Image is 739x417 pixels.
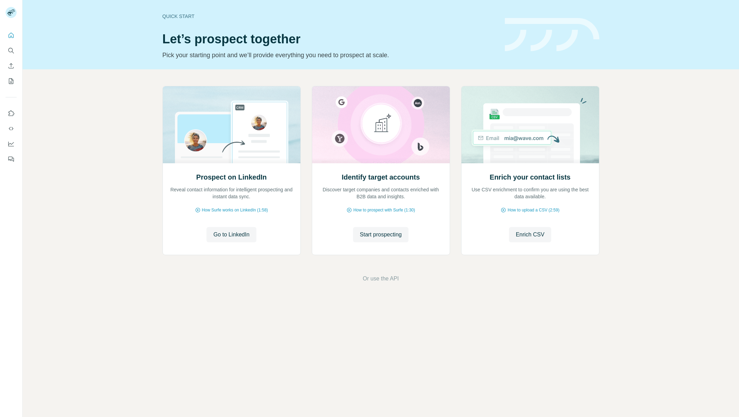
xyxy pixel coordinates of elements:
[508,207,559,213] span: How to upload a CSV (2:59)
[319,186,443,200] p: Discover target companies and contacts enriched with B2B data and insights.
[170,186,293,200] p: Reveal contact information for intelligent prospecting and instant data sync.
[360,231,402,239] span: Start prospecting
[461,86,599,163] img: Enrich your contact lists
[509,227,552,242] button: Enrich CSV
[353,227,409,242] button: Start prospecting
[6,153,17,165] button: Feedback
[6,75,17,87] button: My lists
[202,207,268,213] span: How Surfe works on LinkedIn (1:58)
[468,186,592,200] p: Use CSV enrichment to confirm you are using the best data available.
[162,86,301,163] img: Prospect on LinkedIn
[6,122,17,135] button: Use Surfe API
[505,18,599,52] img: banner
[363,275,399,283] button: Or use the API
[516,231,545,239] span: Enrich CSV
[6,138,17,150] button: Dashboard
[6,29,17,42] button: Quick start
[342,172,420,182] h2: Identify target accounts
[6,44,17,57] button: Search
[206,227,256,242] button: Go to LinkedIn
[6,60,17,72] button: Enrich CSV
[162,13,496,20] div: Quick start
[162,32,496,46] h1: Let’s prospect together
[6,107,17,120] button: Use Surfe on LinkedIn
[213,231,249,239] span: Go to LinkedIn
[490,172,570,182] h2: Enrich your contact lists
[312,86,450,163] img: Identify target accounts
[196,172,266,182] h2: Prospect on LinkedIn
[162,50,496,60] p: Pick your starting point and we’ll provide everything you need to prospect at scale.
[353,207,415,213] span: How to prospect with Surfe (1:30)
